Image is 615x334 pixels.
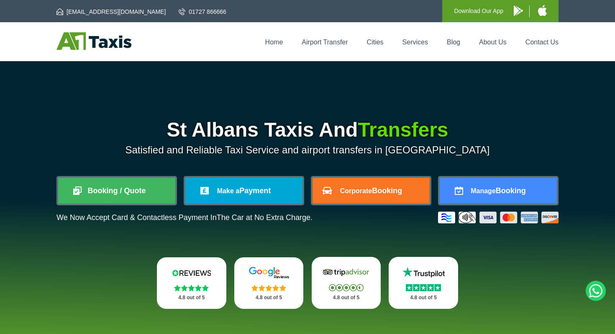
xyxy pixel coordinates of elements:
a: Make aPayment [185,178,302,204]
p: Satisfied and Reliable Taxi Service and airport transfers in [GEOGRAPHIC_DATA] [56,144,559,156]
span: Manage [471,187,496,194]
a: Home [265,39,283,46]
img: Tripadvisor [321,266,371,279]
a: Airport Transfer [302,39,348,46]
img: A1 Taxis St Albans LTD [56,32,131,50]
a: Reviews.io Stars 4.8 out of 5 [157,257,226,309]
a: Contact Us [525,39,559,46]
img: A1 Taxis Android App [514,5,523,16]
a: 01727 866666 [179,8,226,16]
a: ManageBooking [440,178,557,204]
a: Services [402,39,428,46]
a: About Us [479,39,507,46]
span: Make a [217,187,239,194]
p: 4.8 out of 5 [321,293,372,303]
img: Stars [174,285,209,291]
img: Reviews.io [167,267,217,279]
a: Google Stars 4.8 out of 5 [234,257,304,309]
p: We Now Accept Card & Contactless Payment In [56,213,313,222]
a: Booking / Quote [58,178,175,204]
img: Stars [406,284,441,291]
a: CorporateBooking [313,178,430,204]
span: Transfers [358,119,448,141]
a: Blog [447,39,460,46]
a: [EMAIL_ADDRESS][DOMAIN_NAME] [56,8,166,16]
img: Stars [329,284,364,291]
p: 4.8 out of 5 [243,293,295,303]
a: Trustpilot Stars 4.8 out of 5 [389,257,458,309]
h1: St Albans Taxis And [56,120,559,140]
a: Cities [367,39,384,46]
p: 4.8 out of 5 [166,293,217,303]
img: Trustpilot [398,266,448,279]
img: A1 Taxis iPhone App [538,5,547,16]
img: Stars [251,285,286,291]
p: 4.8 out of 5 [398,293,449,303]
img: Google [244,267,294,279]
p: Download Our App [454,6,503,16]
img: Credit And Debit Cards [438,212,559,223]
a: Tripadvisor Stars 4.8 out of 5 [312,257,381,309]
span: The Car at No Extra Charge. [217,213,313,222]
span: Corporate [340,187,372,194]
